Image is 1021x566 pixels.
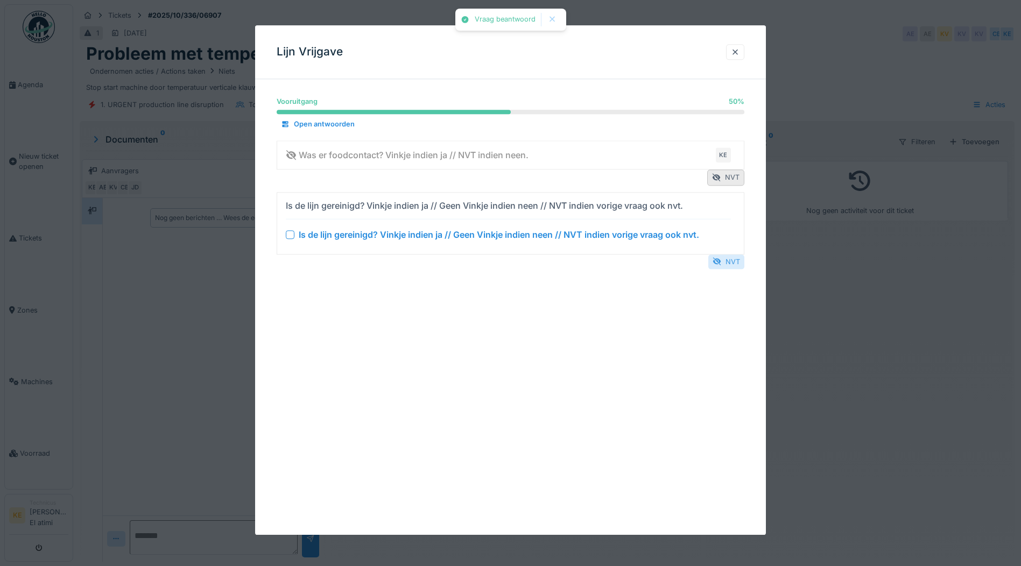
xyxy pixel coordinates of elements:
summary: Is de lijn gereinigd? Vinkje indien ja // Geen Vinkje indien neen // NVT indien vorige vraag ook ... [281,197,740,250]
summary: Was er foodcontact? Vinkje indien ja // NVT indien neen.KE [281,145,740,165]
div: Was er foodcontact? Vinkje indien ja // NVT indien neen. [286,148,529,161]
div: Open antwoorden [277,117,359,132]
div: NVT [708,254,744,269]
div: Is de lijn gereinigd? Vinkje indien ja // Geen Vinkje indien neen // NVT indien vorige vraag ook ... [286,199,683,212]
div: Vooruitgang [277,96,318,107]
div: NVT [707,170,744,186]
div: Vraag beantwoord [475,15,536,24]
div: Is de lijn gereinigd? Vinkje indien ja // Geen Vinkje indien neen // NVT indien vorige vraag ook ... [299,228,699,241]
h3: Lijn Vrijgave [277,45,343,59]
progress: 50 % [277,110,744,115]
div: 50 % [729,96,744,107]
div: KE [716,147,731,162]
